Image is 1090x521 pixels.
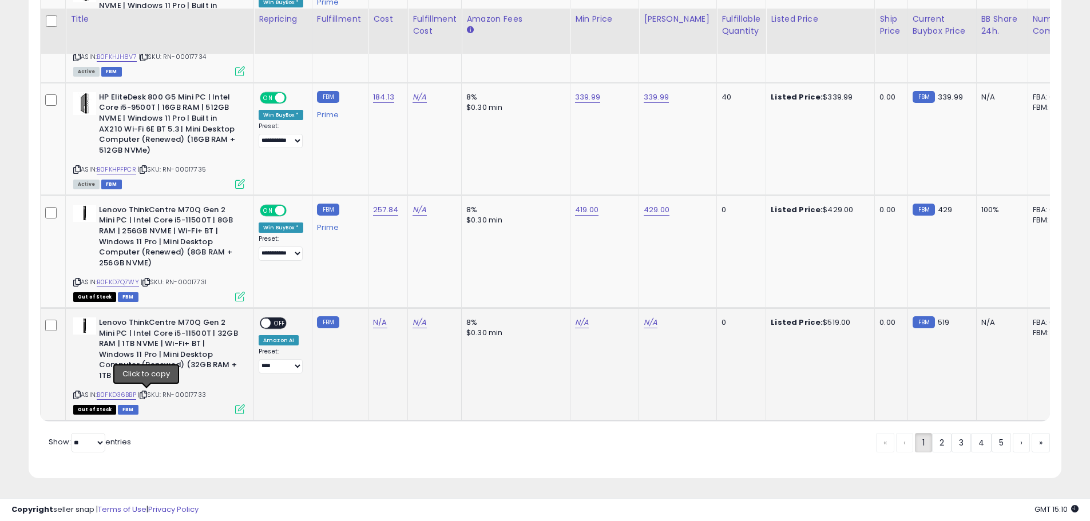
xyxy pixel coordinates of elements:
img: 21cwMgdqqKL._SL40_.jpg [73,205,96,222]
span: FBM [101,180,122,189]
div: Amazon Fees [466,13,565,25]
div: 0.00 [879,92,898,102]
div: Title [70,13,249,25]
div: N/A [981,317,1019,328]
span: | SKU: RN-00017735 [138,165,206,174]
span: All listings currently available for purchase on Amazon [73,67,100,77]
div: 8% [466,317,561,328]
a: Privacy Policy [148,504,199,515]
b: Listed Price: [771,317,823,328]
div: FBM: 1 [1033,102,1071,113]
img: 21cwMgdqqKL._SL40_.jpg [73,317,96,335]
div: Fulfillment Cost [413,13,457,37]
div: BB Share 24h. [981,13,1023,37]
span: » [1039,437,1043,448]
a: 3 [952,433,971,452]
div: 0 [722,317,757,328]
span: All listings that are currently out of stock and unavailable for purchase on Amazon [73,292,116,302]
div: Repricing [259,13,307,25]
div: FBA: 0 [1033,205,1071,215]
a: N/A [373,317,387,328]
b: HP EliteDesk 800 G5 Mini PC | Intel Core i5-9500T | 16GB RAM | 512GB NVME | Windows 11 Pro | Buil... [99,92,238,158]
div: Preset: [259,235,303,261]
div: 40 [722,92,757,102]
div: Win BuyBox * [259,110,303,120]
div: 8% [466,92,561,102]
a: 419.00 [575,204,598,216]
div: Preset: [259,122,303,148]
div: Prime [317,218,359,232]
span: OFF [271,319,289,328]
div: 0 [722,205,757,215]
a: N/A [413,204,426,216]
div: ASIN: [73,317,245,413]
div: 0.00 [879,317,898,328]
span: 2025-08-11 15:10 GMT [1034,504,1079,515]
a: N/A [575,317,589,328]
div: 100% [981,205,1019,215]
div: Ship Price [879,13,902,37]
span: 519 [938,317,949,328]
b: Listed Price: [771,204,823,215]
div: Num of Comp. [1033,13,1075,37]
div: $0.30 min [466,215,561,225]
a: B0FKD36BBP [97,390,136,400]
span: 339.99 [938,92,963,102]
div: $0.30 min [466,102,561,113]
div: FBM: 0 [1033,215,1071,225]
div: Prime [317,106,359,120]
a: N/A [644,317,657,328]
div: Win BuyBox * [259,222,303,233]
span: FBM [118,405,138,415]
a: B0FKHJH8V7 [97,52,137,62]
div: Cost [373,13,403,25]
b: Lenovo ThinkCentre M70Q Gen 2 Mini PC | Intel Core i5-11500T | 32GB RAM | 1TB NVME | Wi-Fi+ BT | ... [99,317,238,384]
span: ON [261,93,275,102]
span: › [1020,437,1022,448]
div: Amazon AI [259,335,299,345]
span: ON [261,205,275,215]
a: B0FKD7Q7WY [97,277,139,287]
div: $429.00 [771,205,866,215]
strong: Copyright [11,504,53,515]
a: 2 [932,433,952,452]
div: Current Buybox Price [913,13,972,37]
a: N/A [413,92,426,103]
small: FBM [913,204,935,216]
a: 4 [971,433,992,452]
a: N/A [413,317,426,328]
span: FBM [118,292,138,302]
a: 429.00 [644,204,669,216]
div: FBA: 0 [1033,317,1071,328]
span: | SKU: RN-00017731 [141,277,207,287]
small: FBM [317,204,339,216]
span: OFF [285,93,303,102]
b: Listed Price: [771,92,823,102]
div: Min Price [575,13,634,25]
div: ASIN: [73,205,245,300]
small: FBM [913,91,935,103]
img: 31UQf9EtisL._SL40_.jpg [73,92,96,115]
small: FBM [317,91,339,103]
div: FBA: 0 [1033,92,1071,102]
small: FBM [317,316,339,328]
small: FBM [913,316,935,328]
b: Lenovo ThinkCentre M70Q Gen 2 Mini PC | Intel Core i5-11500T | 8GB RAM | 256GB NVME | Wi-Fi+ BT |... [99,205,238,271]
div: Preset: [259,348,303,373]
small: Amazon Fees. [466,25,473,35]
span: 429 [938,204,952,215]
a: 184.13 [373,92,394,103]
div: Fulfillment [317,13,363,25]
div: $339.99 [771,92,866,102]
span: | SKU: RN-00017733 [138,390,206,399]
div: 8% [466,205,561,215]
a: 5 [992,433,1011,452]
span: FBM [101,67,122,77]
a: B0FKHPFPCR [97,165,136,174]
div: ASIN: [73,92,245,188]
div: $519.00 [771,317,866,328]
div: Listed Price [771,13,870,25]
div: seller snap | | [11,504,199,515]
span: | SKU: RN-00017734 [138,52,206,61]
div: $0.30 min [466,328,561,338]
